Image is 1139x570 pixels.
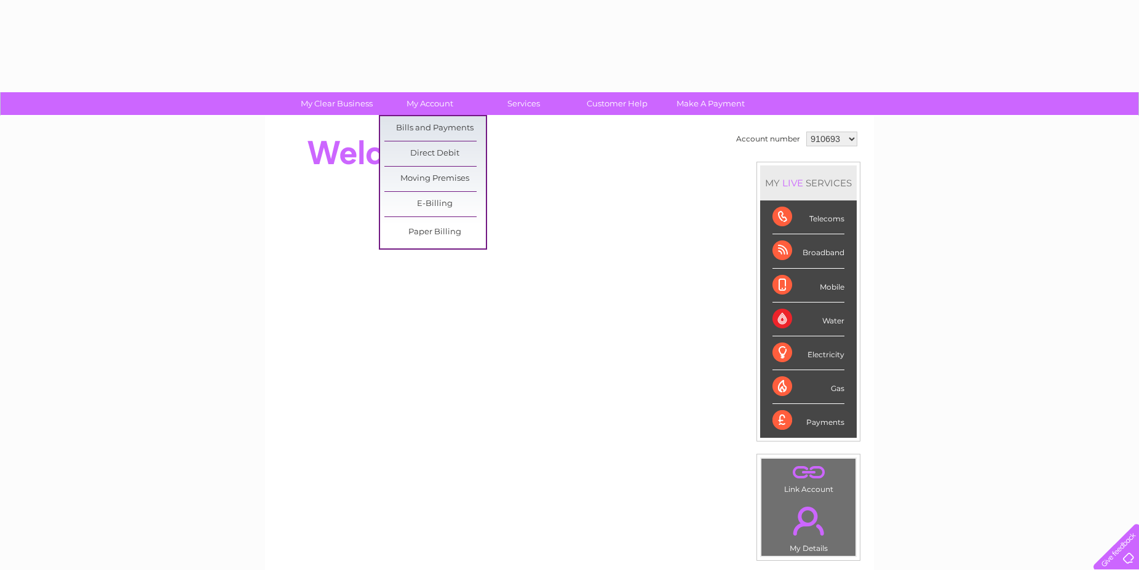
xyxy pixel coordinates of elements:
td: Account number [733,129,803,149]
a: . [764,499,852,542]
div: Telecoms [772,200,844,234]
div: Payments [772,404,844,437]
a: My Account [379,92,481,115]
a: Moving Premises [384,167,486,191]
a: Paper Billing [384,220,486,245]
div: LIVE [780,177,806,189]
div: Broadband [772,234,844,268]
a: Make A Payment [660,92,761,115]
td: Link Account [761,458,856,497]
div: Gas [772,370,844,404]
a: My Clear Business [286,92,387,115]
a: . [764,462,852,483]
div: Electricity [772,336,844,370]
a: E-Billing [384,192,486,216]
div: Water [772,303,844,336]
a: Bills and Payments [384,116,486,141]
td: My Details [761,496,856,556]
a: Direct Debit [384,141,486,166]
div: MY SERVICES [760,165,857,200]
a: Services [473,92,574,115]
a: Customer Help [566,92,668,115]
div: Mobile [772,269,844,303]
